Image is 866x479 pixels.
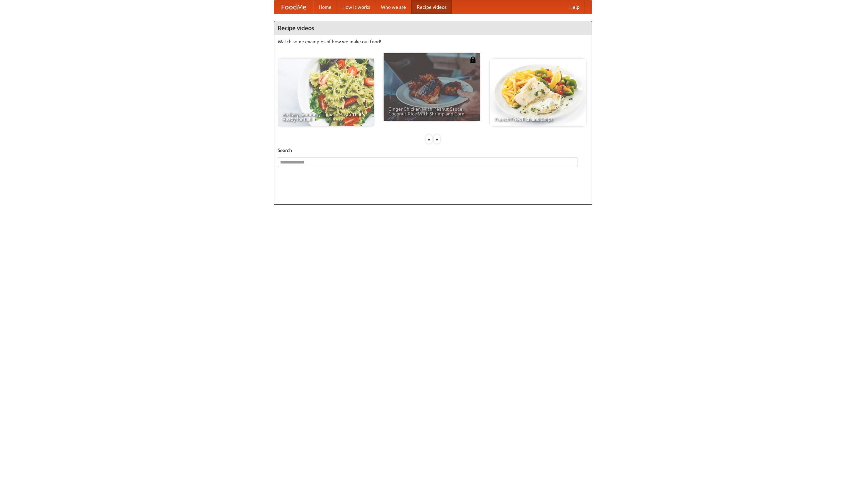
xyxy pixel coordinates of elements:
[278,38,588,45] p: Watch some examples of how we make our food!
[434,135,440,144] div: »
[564,0,585,14] a: Help
[313,0,337,14] a: Home
[278,147,588,154] h5: Search
[495,117,581,122] span: French Fries Fish and Chips
[426,135,432,144] div: «
[337,0,375,14] a: How it works
[470,57,476,63] img: 483408.png
[278,59,374,126] a: An Easy, Summery Tomato Pasta That's Ready for Fall
[274,21,592,35] h4: Recipe videos
[411,0,452,14] a: Recipe videos
[282,112,369,122] span: An Easy, Summery Tomato Pasta That's Ready for Fall
[490,59,586,126] a: French Fries Fish and Chips
[274,0,313,14] a: FoodMe
[375,0,411,14] a: Who we are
